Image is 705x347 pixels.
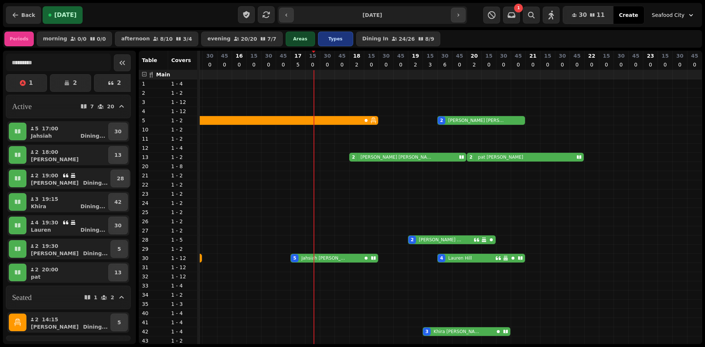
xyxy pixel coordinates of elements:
p: 0 [515,61,521,68]
p: 19 [412,52,419,59]
button: 5 [111,240,128,258]
p: 14:15 [42,316,58,323]
span: Table [142,57,157,63]
p: 29 [142,245,165,253]
h2: Active [12,101,32,112]
p: 7 [90,104,94,109]
p: 33 [142,282,165,289]
p: 0 / 0 [97,36,106,41]
p: 0 [500,61,506,68]
p: 20 [107,104,114,109]
button: Create [613,6,644,24]
span: 11 [597,12,605,18]
p: 3 / 4 [183,36,192,41]
p: 3 [35,195,39,203]
button: 219:00[PERSON_NAME]Dining... [28,170,109,187]
p: 8 / 9 [425,36,434,41]
p: 1 - 8 [171,163,195,170]
p: 5 [295,61,301,68]
button: 42 [108,193,128,211]
p: [PERSON_NAME] [PERSON_NAME] [361,154,432,160]
p: 2 [412,61,418,68]
button: 517:00JahsiahDining... [28,123,107,140]
p: 0 [647,61,653,68]
p: [PERSON_NAME] Holland [419,237,462,243]
p: morning [43,36,67,42]
p: [PERSON_NAME] [31,250,79,257]
p: 2 [35,316,39,323]
p: 17:00 [42,125,58,132]
p: afternoon [121,36,150,42]
button: 13 [108,146,128,164]
p: 1 [29,80,33,86]
p: 45 [691,52,698,59]
button: morning0/00/0 [37,32,112,46]
p: 45 [574,52,581,59]
p: 0 [251,61,257,68]
p: 0 [221,61,227,68]
p: 19:00 [42,172,58,179]
p: 2 [471,61,477,68]
p: 1 [142,80,165,87]
p: 1 - 2 [171,135,195,142]
p: 1 - 12 [171,264,195,271]
p: 2 [35,148,39,156]
p: 4 [35,219,39,226]
p: 1 - 3 [171,300,195,308]
p: 1 - 2 [171,117,195,124]
span: Create [619,12,638,18]
p: 0 [398,61,404,68]
p: 1 - 12 [171,108,195,115]
p: 0 [677,61,683,68]
p: 25 [142,209,165,216]
button: 2 [94,74,135,92]
p: 26 [142,218,165,225]
p: 22 [142,181,165,188]
p: 30 [618,52,625,59]
p: 0 [603,61,609,68]
p: Lauren [31,226,51,234]
p: 30 [115,222,122,229]
p: 15 [485,52,492,59]
p: 35 [142,300,165,308]
p: 23 [647,52,654,59]
p: 24 [142,199,165,207]
div: 5 [293,255,296,261]
p: 21 [529,52,536,59]
p: 19:15 [42,195,58,203]
button: Seafood City [647,8,699,22]
div: Types [318,32,353,46]
p: 30 [265,52,272,59]
button: 28 [111,170,130,187]
p: 2 [73,80,77,86]
button: 220:00pat [28,264,107,281]
p: 5 [142,117,165,124]
button: Back [6,6,41,24]
p: 45 [221,52,228,59]
p: 1 - 12 [171,254,195,262]
p: 0 [207,61,213,68]
p: 1 - 4 [171,310,195,317]
button: [DATE] [43,6,83,24]
button: 319:15KhiraDining... [28,193,107,211]
p: 0 [545,61,550,68]
button: 30 [108,123,128,140]
p: 42 [115,198,122,206]
p: 15 [368,52,375,59]
p: 13 [142,153,165,161]
p: 20 / 20 [241,36,257,41]
p: 1 - 2 [171,227,195,234]
p: 31 [142,264,165,271]
p: 2 [35,172,39,179]
p: 5 [35,125,39,132]
p: 23 [142,190,165,198]
button: evening20/207/7 [201,32,283,46]
span: [DATE] [54,12,77,18]
p: 6 [442,61,448,68]
button: Active720 [6,95,131,118]
p: 7 / 7 [267,36,276,41]
p: Dining ... [83,250,108,257]
p: 1 - 4 [171,144,195,152]
p: 4 [142,108,165,115]
div: Periods [4,32,34,46]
